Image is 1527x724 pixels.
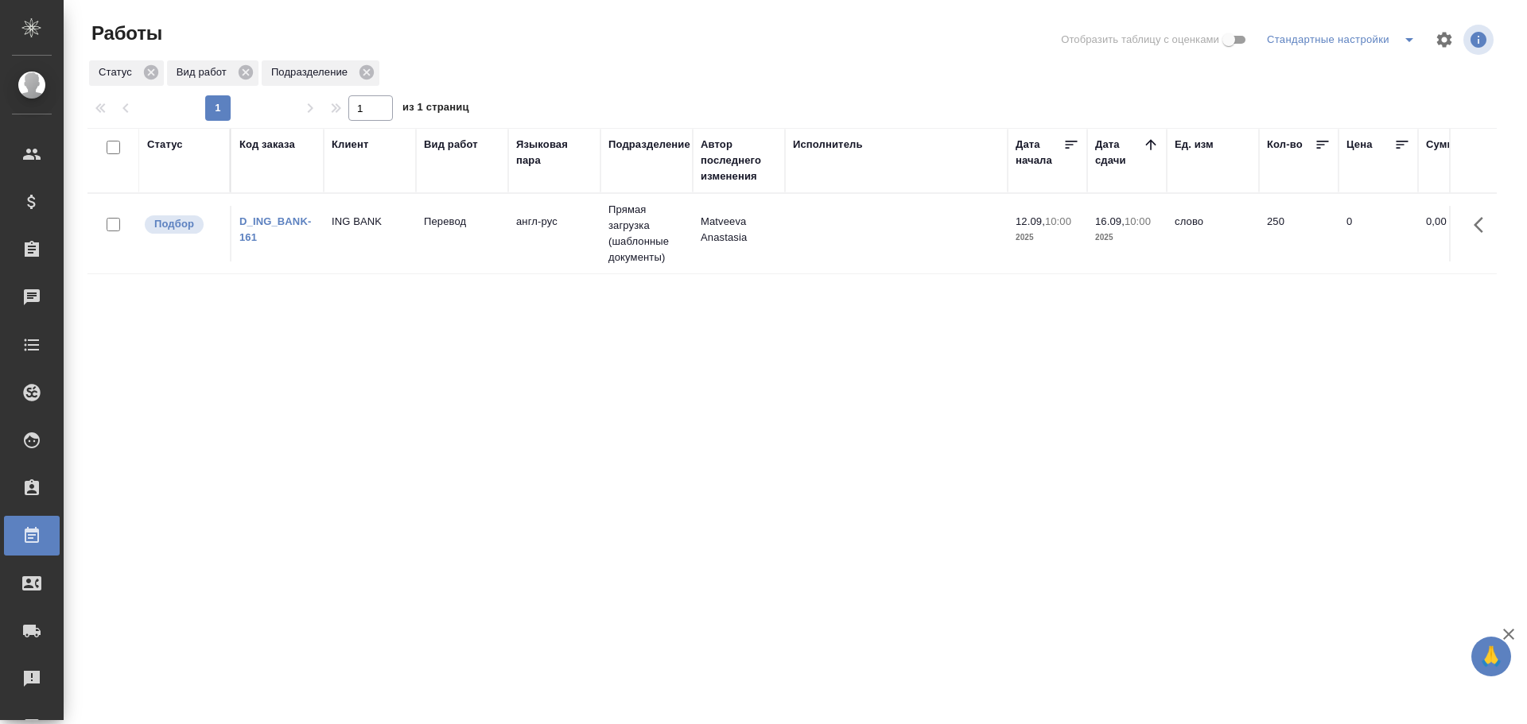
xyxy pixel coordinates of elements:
p: Подбор [154,216,194,232]
span: Посмотреть информацию [1463,25,1497,55]
td: слово [1167,206,1259,261]
div: Автор последнего изменения [701,137,777,184]
div: Ед. изм [1175,137,1214,153]
p: 10:00 [1045,215,1071,227]
div: Вид работ [167,60,258,86]
button: Здесь прячутся важные кнопки [1464,206,1502,244]
div: Исполнитель [793,137,863,153]
td: 0,00 ₽ [1418,206,1498,261]
p: ING BANK [332,214,408,230]
p: 16.09, [1095,215,1125,227]
button: 🙏 [1471,637,1511,676]
div: split button [1263,27,1425,52]
span: Настроить таблицу [1425,21,1463,59]
p: Вид работ [177,64,232,80]
p: 10:00 [1125,215,1151,227]
p: 12.09, [1016,215,1045,227]
span: Работы [87,21,162,46]
td: Matveeva Anastasia [693,206,785,261]
div: Статус [147,137,183,153]
div: Дата начала [1016,137,1063,168]
span: 🙏 [1478,640,1505,673]
div: Код заказа [239,137,295,153]
span: из 1 страниц [402,98,469,121]
td: 0 [1339,206,1418,261]
div: Кол-во [1267,137,1303,153]
div: Можно подбирать исполнителей [143,214,222,235]
td: англ-рус [508,206,600,261]
div: Цена [1346,137,1373,153]
p: Подразделение [271,64,353,80]
a: D_ING_BANK-161 [239,215,311,243]
div: Подразделение [262,60,379,86]
p: Статус [99,64,138,80]
div: Подразделение [608,137,690,153]
td: Прямая загрузка (шаблонные документы) [600,194,693,273]
div: Статус [89,60,164,86]
p: Перевод [424,214,500,230]
span: Отобразить таблицу с оценками [1061,32,1219,48]
div: Языковая пара [516,137,593,168]
div: Дата сдачи [1095,137,1143,168]
p: 2025 [1095,230,1159,246]
div: Сумма [1426,137,1460,153]
div: Вид работ [424,137,478,153]
td: 250 [1259,206,1339,261]
div: Клиент [332,137,368,153]
p: 2025 [1016,230,1079,246]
